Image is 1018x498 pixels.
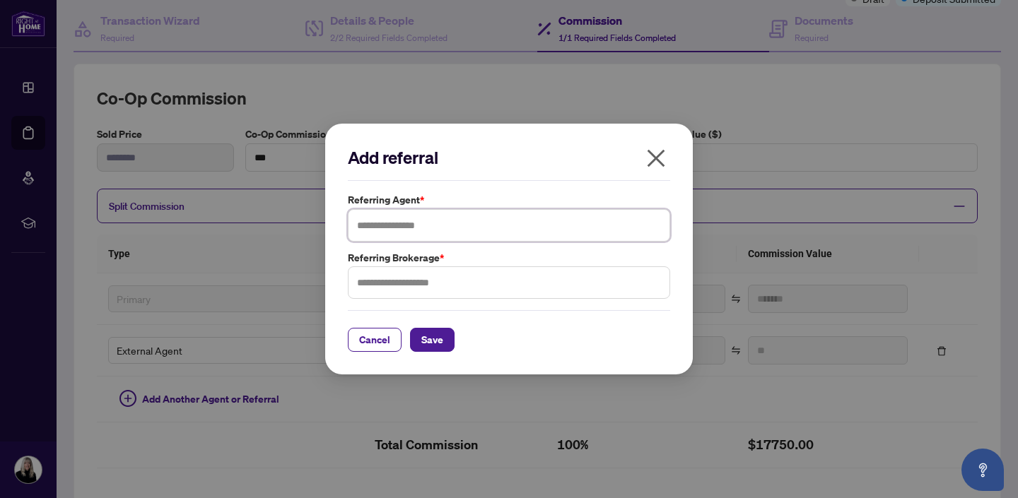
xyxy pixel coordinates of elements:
button: Cancel [348,328,402,352]
h2: Add referral [348,146,670,169]
span: close [645,147,667,170]
button: Open asap [961,449,1004,491]
span: Save [421,328,443,351]
label: Referring Agent [348,192,670,208]
label: Referring Brokerage [348,250,670,266]
span: Cancel [359,328,390,351]
button: Save [410,328,455,352]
